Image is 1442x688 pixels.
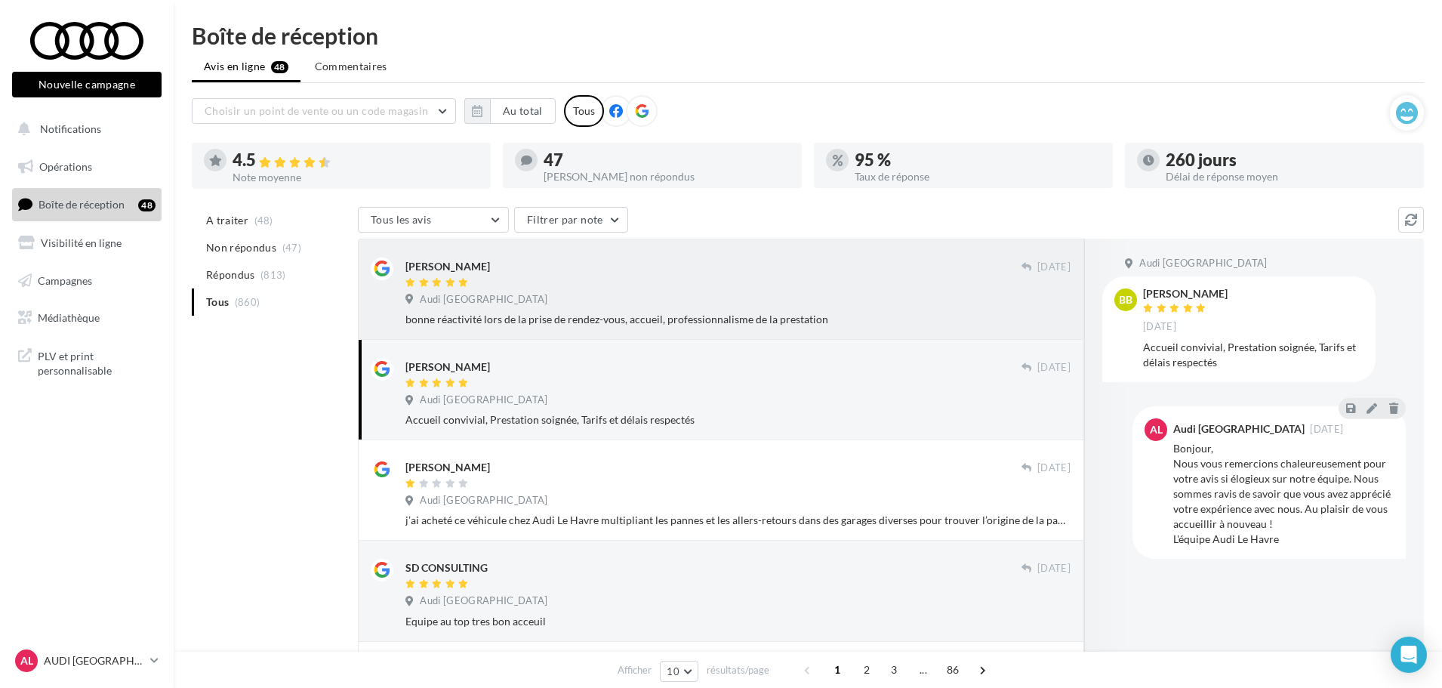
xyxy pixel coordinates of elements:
span: AL [1150,422,1163,437]
a: PLV et print personnalisable [9,340,165,384]
button: Au total [490,98,556,124]
span: [DATE] [1143,320,1176,334]
div: [PERSON_NAME] [405,460,490,475]
span: Notifications [40,122,101,135]
div: 4.5 [233,152,479,169]
span: résultats/page [707,663,769,677]
div: bonne réactivité lors de la prise de rendez-vous, accueil, professionnalisme de la prestation [405,312,1071,327]
button: Choisir un point de vente ou un code magasin [192,98,456,124]
div: 260 jours [1166,152,1412,168]
span: Audi [GEOGRAPHIC_DATA] [420,293,547,307]
span: A traiter [206,213,248,228]
div: 95 % [855,152,1101,168]
span: (48) [254,214,273,227]
span: (47) [282,242,301,254]
span: Boîte de réception [39,198,125,211]
div: SD CONSULTING [405,560,488,575]
div: [PERSON_NAME] [405,359,490,375]
span: PLV et print personnalisable [38,346,156,378]
span: Audi [GEOGRAPHIC_DATA] [420,393,547,407]
span: Audi [GEOGRAPHIC_DATA] [1139,257,1267,270]
span: Répondus [206,267,255,282]
button: 10 [660,661,698,682]
div: 48 [138,199,156,211]
span: 10 [667,665,679,677]
span: 86 [941,658,966,682]
span: 1 [825,658,849,682]
div: Boîte de réception [192,24,1424,47]
div: Audi [GEOGRAPHIC_DATA] [1173,424,1305,434]
div: j’ai acheté ce véhicule chez Audi Le Havre multipliant les pannes et les allers-retours dans des ... [405,513,1071,528]
span: ... [911,658,935,682]
span: Afficher [618,663,652,677]
div: Bonjour, Nous vous remercions chaleureusement pour votre avis si élogieux sur notre équipe. Nous ... [1173,441,1394,547]
button: Filtrer par note [514,207,628,233]
span: [DATE] [1037,461,1071,475]
button: Tous les avis [358,207,509,233]
div: 47 [544,152,790,168]
span: [DATE] [1037,361,1071,375]
a: Médiathèque [9,302,165,334]
span: BB [1119,292,1132,307]
span: Médiathèque [38,311,100,324]
button: Nouvelle campagne [12,72,162,97]
span: Tous les avis [371,213,432,226]
div: [PERSON_NAME] non répondus [544,171,790,182]
span: Opérations [39,160,92,173]
button: Notifications [9,113,159,145]
a: Campagnes [9,265,165,297]
div: Accueil convivial, Prestation soignée, Tarifs et délais respectés [1143,340,1363,370]
div: Délai de réponse moyen [1166,171,1412,182]
span: AL [20,653,33,668]
button: Au total [464,98,556,124]
span: Campagnes [38,273,92,286]
div: Open Intercom Messenger [1391,637,1427,673]
div: Tous [564,95,604,127]
div: [PERSON_NAME] [1143,288,1228,299]
span: Visibilité en ligne [41,236,122,249]
p: AUDI [GEOGRAPHIC_DATA] [44,653,144,668]
span: [DATE] [1037,261,1071,274]
span: Audi [GEOGRAPHIC_DATA] [420,494,547,508]
span: Non répondus [206,240,276,255]
span: Commentaires [315,59,387,74]
div: Taux de réponse [855,171,1101,182]
a: Boîte de réception48 [9,188,165,221]
span: Audi [GEOGRAPHIC_DATA] [420,594,547,608]
div: Equipe au top tres bon acceuil [405,614,1071,629]
span: [DATE] [1037,562,1071,575]
span: [DATE] [1310,424,1343,434]
div: [PERSON_NAME] [405,259,490,274]
span: Choisir un point de vente ou un code magasin [205,104,428,117]
a: Opérations [9,151,165,183]
span: (813) [260,269,286,281]
span: 2 [855,658,879,682]
div: Accueil convivial, Prestation soignée, Tarifs et délais respectés [405,412,1071,427]
a: AL AUDI [GEOGRAPHIC_DATA] [12,646,162,675]
a: Visibilité en ligne [9,227,165,259]
div: Note moyenne [233,172,479,183]
span: 3 [882,658,906,682]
